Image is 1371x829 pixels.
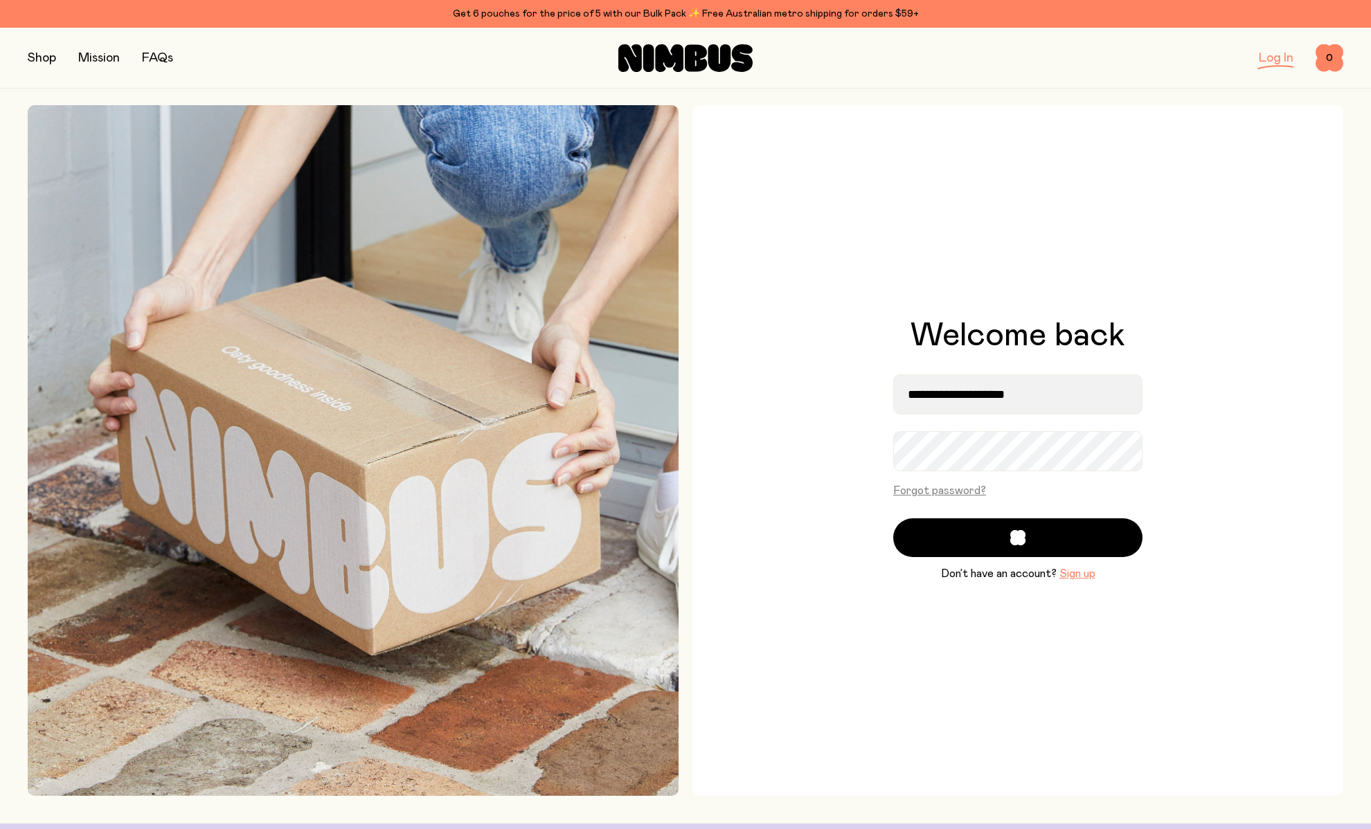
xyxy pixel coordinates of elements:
[142,52,173,64] a: FAQs
[1316,44,1343,72] button: 0
[1059,565,1095,582] button: Sign up
[78,52,120,64] a: Mission
[893,482,986,499] button: Forgot password?
[911,319,1125,352] h1: Welcome back
[28,6,1343,22] div: Get 6 pouches for the price of 5 with our Bulk Pack ✨ Free Australian metro shipping for orders $59+
[941,565,1057,582] span: Don’t have an account?
[28,105,679,796] img: Picking up Nimbus mailer from doorstep
[1259,52,1293,64] a: Log In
